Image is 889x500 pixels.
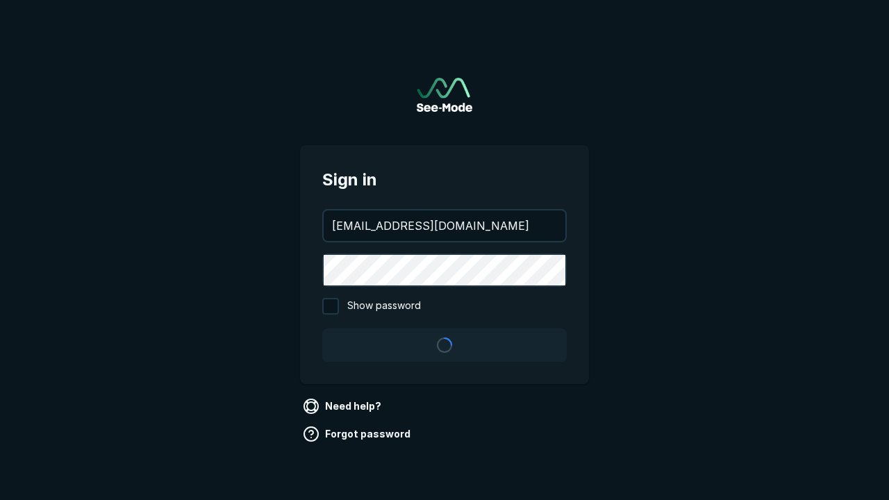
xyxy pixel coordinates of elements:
a: Forgot password [300,423,416,445]
input: your@email.com [324,210,565,241]
a: Go to sign in [417,78,472,112]
span: Show password [347,298,421,315]
a: Need help? [300,395,387,417]
span: Sign in [322,167,567,192]
img: See-Mode Logo [417,78,472,112]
